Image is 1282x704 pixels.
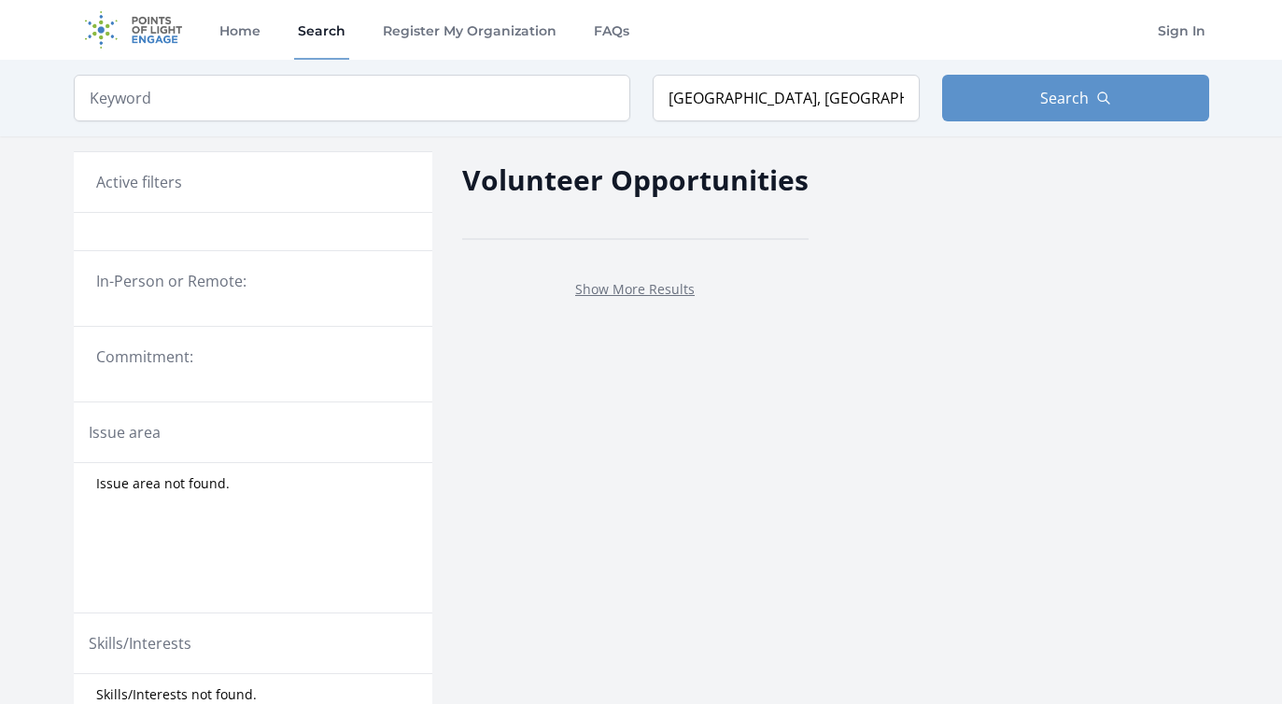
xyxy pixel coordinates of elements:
span: Skills/Interests not found. [96,685,257,704]
h2: Volunteer Opportunities [462,159,809,201]
h3: Active filters [96,171,182,193]
legend: Skills/Interests [89,632,191,655]
legend: In-Person or Remote: [96,270,410,292]
input: Keyword [74,75,630,121]
button: Search [942,75,1209,121]
span: Search [1040,87,1089,109]
a: Show More Results [575,280,695,298]
legend: Commitment: [96,345,410,368]
legend: Issue area [89,421,161,444]
input: Location [653,75,920,121]
span: Issue area not found. [96,474,230,493]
